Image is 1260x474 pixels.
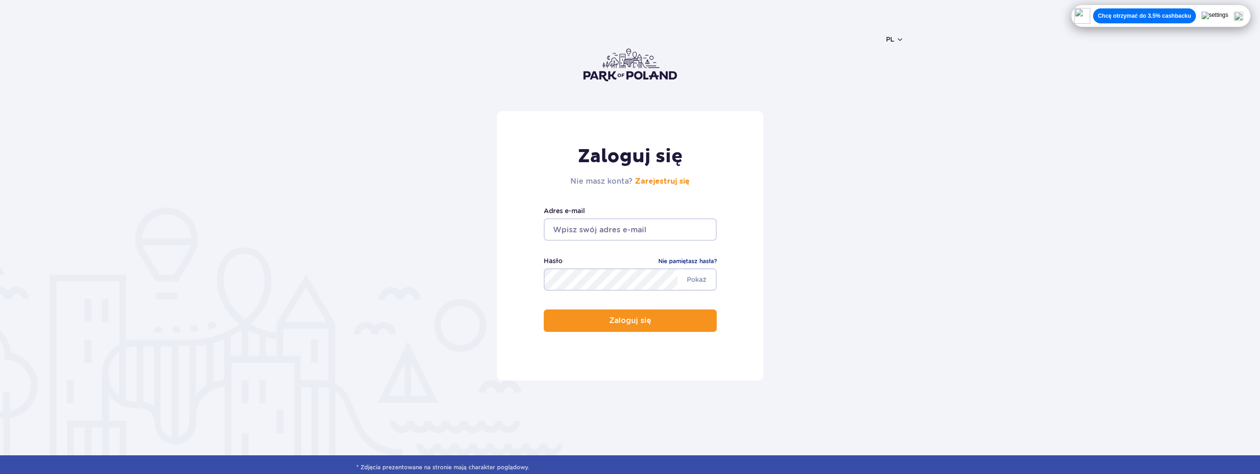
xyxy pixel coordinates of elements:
[356,463,904,472] span: * Zdjęcia prezentowane na stronie mają charakter poglądowy.
[583,49,677,81] img: Park of Poland logo
[544,256,562,266] label: Hasło
[544,206,717,216] label: Adres e-mail
[677,270,716,289] span: Pokaż
[658,257,717,266] a: Nie pamiętasz hasła?
[544,218,717,241] input: Wpisz swój adres e-mail
[544,309,717,332] button: Zaloguj się
[635,178,690,185] a: Zarejestruj się
[886,35,904,44] button: pl
[570,145,690,168] h1: Zaloguj się
[570,176,690,187] h2: Nie masz konta?
[609,316,651,325] p: Zaloguj się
